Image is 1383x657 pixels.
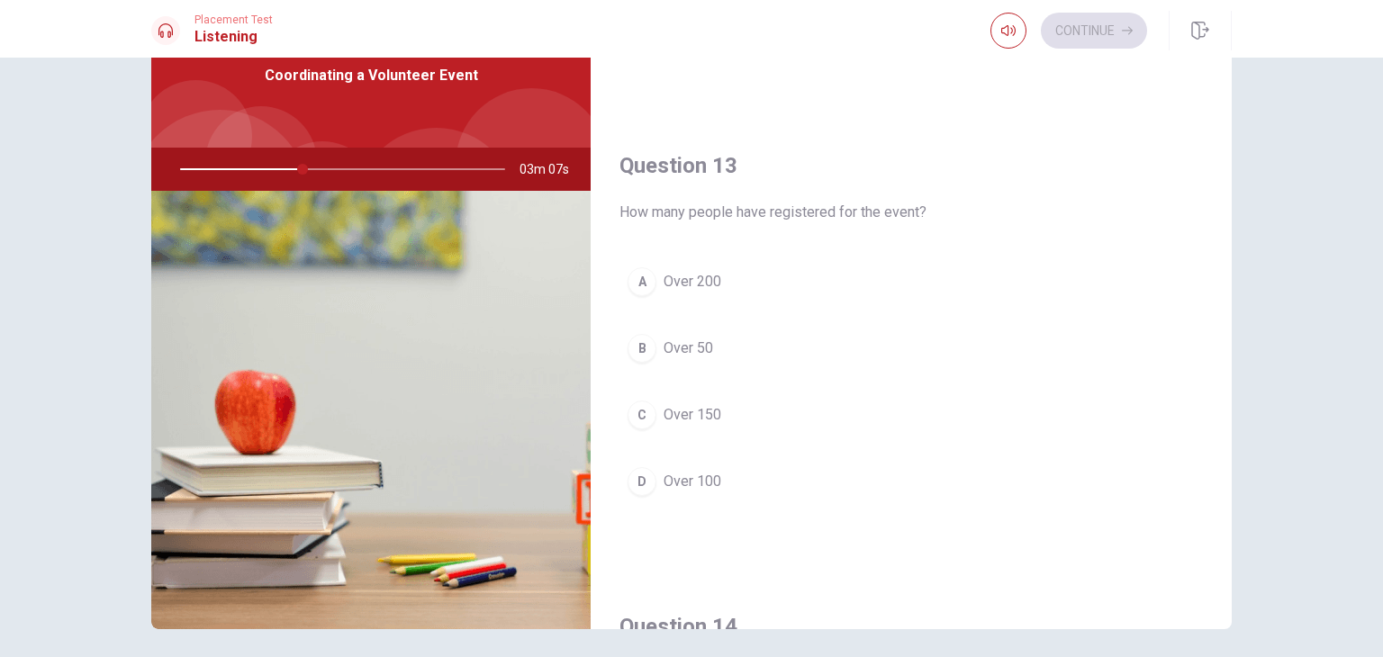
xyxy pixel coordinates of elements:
[619,612,1203,641] h4: Question 14
[265,65,478,86] span: Coordinating a Volunteer Event
[194,13,273,26] span: Placement Test
[664,471,721,492] span: Over 100
[664,404,721,426] span: Over 150
[628,334,656,363] div: B
[520,148,583,191] span: 03m 07s
[664,271,721,292] span: Over 200
[619,392,1203,437] button: COver 150
[619,459,1203,504] button: DOver 100
[628,467,656,496] div: D
[619,326,1203,371] button: BOver 50
[619,259,1203,304] button: AOver 200
[628,267,656,296] div: A
[194,26,273,48] h1: Listening
[664,337,713,359] span: Over 50
[619,151,1203,180] h4: Question 13
[619,202,1203,223] span: How many people have registered for the event?
[628,400,656,429] div: C
[151,191,591,629] img: Coordinating a Volunteer Event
